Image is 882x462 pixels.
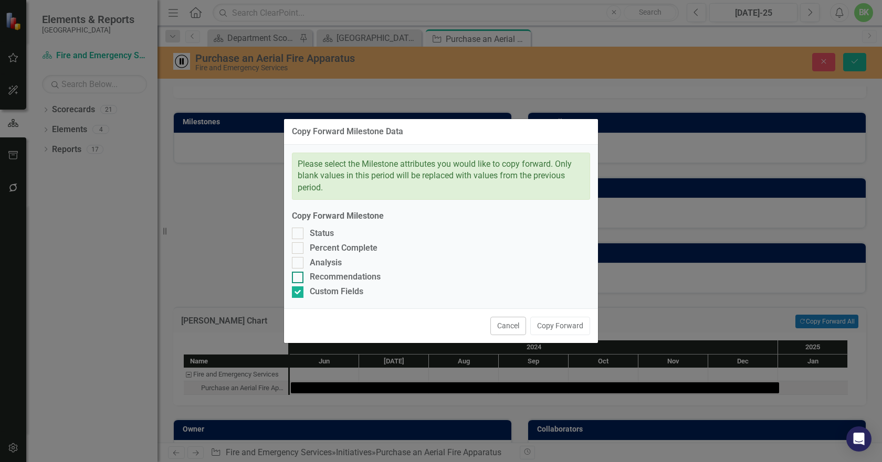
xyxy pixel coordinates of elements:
div: Percent Complete [310,242,377,254]
div: Recommendations [310,271,381,283]
div: Copy Forward Milestone Data [292,127,403,136]
button: Copy Forward [530,317,590,335]
div: Analysis [310,257,342,269]
div: Custom Fields [310,286,363,298]
div: Please select the Milestone attributes you would like to copy forward. Only blank values in this ... [292,153,590,200]
div: Status [310,228,334,240]
div: Open Intercom Messenger [846,426,871,452]
label: Copy Forward Milestone [292,210,590,222]
button: Cancel [490,317,526,335]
